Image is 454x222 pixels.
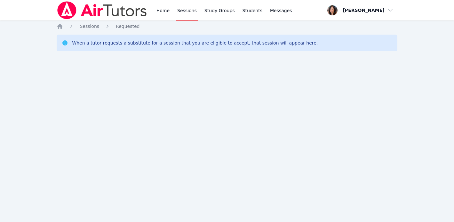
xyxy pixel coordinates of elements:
[57,1,147,19] img: Air Tutors
[80,24,99,29] span: Sessions
[57,23,397,29] nav: Breadcrumb
[270,7,292,14] span: Messages
[72,40,318,46] div: When a tutor requests a substitute for a session that you are eligible to accept, that session wi...
[80,23,99,29] a: Sessions
[116,23,139,29] a: Requested
[116,24,139,29] span: Requested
